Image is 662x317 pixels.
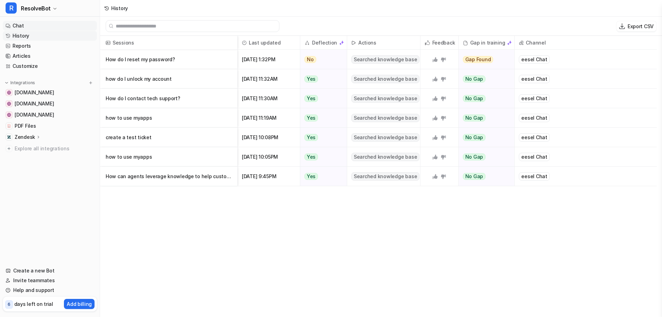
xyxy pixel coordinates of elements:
div: eesel Chat [519,94,549,103]
button: Export CSV [616,21,656,31]
span: [DATE] 11:19AM [240,108,297,128]
p: Add billing [67,300,92,308]
span: No Gap [463,134,486,141]
span: No Gap [463,173,486,180]
span: Sessions [103,36,235,50]
button: No Gap [459,108,510,128]
button: Yes [300,147,343,167]
img: www.kologik.com [7,113,11,117]
span: No [304,56,316,63]
button: Gap Found [459,50,510,69]
span: No Gap [463,95,486,102]
img: PDF Files [7,124,11,128]
span: No Gap [463,76,486,82]
span: [DOMAIN_NAME] [15,111,54,118]
img: www.utility.com [7,90,11,95]
img: menu_add.svg [88,80,93,85]
button: No Gap [459,89,510,108]
span: PDF Files [15,122,36,129]
p: how to use myapps [106,108,232,128]
span: Yes [304,114,318,121]
a: Create a new Bot [3,266,97,276]
p: How can agents leverage knowledge to help customers? [106,167,232,186]
a: Reports [3,41,97,51]
div: eesel Chat [519,55,549,64]
span: Searched knowledge base [351,172,419,181]
button: Yes [300,108,343,128]
a: www.kologik.com[DOMAIN_NAME] [3,110,97,120]
img: www.somaglobal.com [7,102,11,106]
p: Export CSV [628,23,654,30]
div: eesel Chat [519,114,549,122]
span: Yes [304,153,318,160]
span: Explore all integrations [15,143,94,154]
p: how to use myapps [106,147,232,167]
div: History [111,5,128,12]
p: how do I unlock my account [106,69,232,89]
a: PDF FilesPDF Files [3,121,97,131]
span: Yes [304,95,318,102]
img: expand menu [4,80,9,85]
div: Gap in training [461,36,512,50]
span: Channel [517,36,654,50]
span: No Gap [463,114,486,121]
span: Searched knowledge base [351,94,419,103]
a: Customize [3,61,97,71]
a: History [3,31,97,41]
span: Yes [304,76,318,82]
a: Articles [3,51,97,61]
span: No Gap [463,153,486,160]
button: No Gap [459,147,510,167]
a: www.utility.com[DOMAIN_NAME] [3,88,97,97]
button: No [300,50,343,69]
a: Invite teammates [3,276,97,285]
button: No Gap [459,167,510,186]
span: Searched knowledge base [351,75,419,83]
span: Gap Found [463,56,493,63]
h2: Deflection [312,36,337,50]
div: eesel Chat [519,172,549,181]
span: [DOMAIN_NAME] [15,100,54,107]
h2: Actions [358,36,376,50]
p: 6 [8,301,10,308]
button: Integrations [3,79,37,86]
a: Chat [3,21,97,31]
p: How do I contact tech support? [106,89,232,108]
span: [DATE] 11:32AM [240,69,297,89]
button: No Gap [459,128,510,147]
button: Yes [300,167,343,186]
a: Explore all integrations [3,144,97,153]
span: Searched knowledge base [351,153,419,161]
span: Searched knowledge base [351,55,419,64]
img: Zendesk [7,135,11,139]
span: Last updated [240,36,297,50]
span: Yes [304,173,318,180]
p: days left on trial [14,300,53,308]
div: eesel Chat [519,75,549,83]
p: create a test ticket [106,128,232,147]
span: ResolveBot [21,3,51,13]
span: [DATE] 10:08PM [240,128,297,147]
div: eesel Chat [519,153,549,161]
a: www.somaglobal.com[DOMAIN_NAME] [3,99,97,109]
span: Yes [304,134,318,141]
button: Yes [300,128,343,147]
span: R [6,2,17,14]
button: Yes [300,89,343,108]
p: How do I reset my password? [106,50,232,69]
button: Add billing [64,299,95,309]
span: [DATE] 11:30AM [240,89,297,108]
img: explore all integrations [6,145,13,152]
button: Yes [300,69,343,89]
span: [DATE] 10:05PM [240,147,297,167]
a: Help and support [3,285,97,295]
span: Searched knowledge base [351,133,419,142]
p: Zendesk [15,134,35,141]
span: [DOMAIN_NAME] [15,89,54,96]
span: [DATE] 1:32PM [240,50,297,69]
span: [DATE] 9:45PM [240,167,297,186]
button: No Gap [459,69,510,89]
h2: Feedback [432,36,455,50]
div: eesel Chat [519,133,549,142]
